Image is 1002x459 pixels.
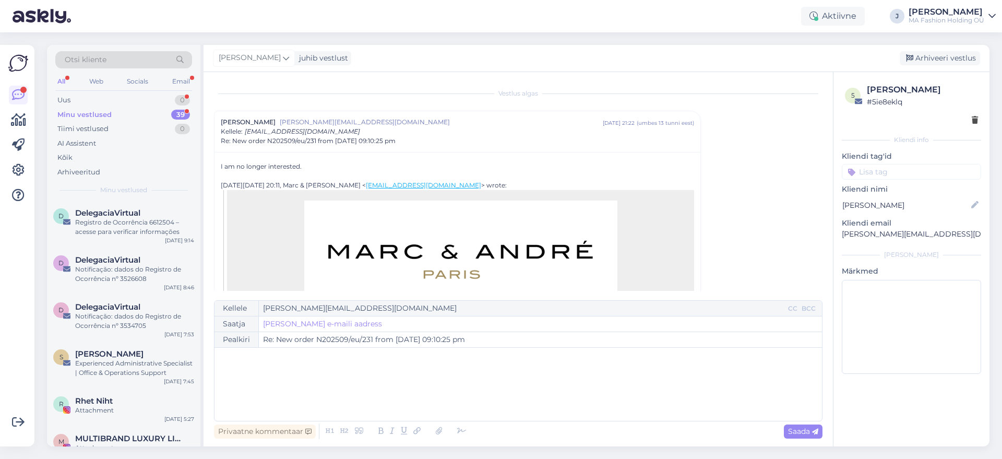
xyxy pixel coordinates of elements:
div: Notificação: dados do Registro de Ocorrência nº 3534705 [75,312,194,331]
span: [PERSON_NAME] [219,52,281,64]
div: I am no longer interested. [221,162,694,171]
div: Uus [57,95,70,105]
div: Aktiivne [801,7,865,26]
div: Arhiveeri vestlus [900,51,980,65]
span: MULTIBRAND LUXURY LINGERIE boutique since 1993 [75,434,184,443]
span: DelegaciaVirtual [75,208,140,218]
div: Saatja [214,316,259,332]
div: [DATE] 5:27 [164,415,194,423]
span: D [58,306,64,314]
div: Pealkiri [214,332,259,347]
a: [EMAIL_ADDRESS][DOMAIN_NAME] [366,181,481,189]
p: Märkmed [842,266,981,277]
div: Kõik [57,152,73,163]
div: Attachment [75,406,194,415]
span: DelegaciaVirtual [75,302,140,312]
div: Kliendi info [842,135,981,145]
div: Tiimi vestlused [57,124,109,134]
span: DelegaciaVirtual [75,255,140,265]
div: Registro de Ocorrência 6612504 – acesse para verificar informações [75,218,194,237]
div: [DATE] 9:14 [165,237,194,244]
span: [PERSON_NAME][EMAIL_ADDRESS][DOMAIN_NAME] [280,117,603,127]
span: Re: New order N202509/eu/231 from [DATE] 09:10:25 pm [221,136,396,146]
div: Arhiveeritud [57,167,100,178]
div: [PERSON_NAME] [867,84,978,96]
span: 5 [851,91,855,99]
div: Email [170,75,192,88]
span: Shibu Krishnan [75,349,144,359]
div: [PERSON_NAME] [909,8,984,16]
span: [EMAIL_ADDRESS][DOMAIN_NAME] [245,127,360,135]
a: [PERSON_NAME]MA Fashion Holding OÜ [909,8,996,25]
div: [DATE] 8:46 [164,284,194,291]
span: R [59,400,64,408]
p: [PERSON_NAME][EMAIL_ADDRESS][DOMAIN_NAME] [842,229,981,240]
span: [PERSON_NAME] [221,117,276,127]
span: Rhet Niht [75,396,113,406]
div: [PERSON_NAME] [842,250,981,260]
span: Kellele : [221,127,243,135]
div: # 5ie8eklq [867,96,978,108]
div: Kellele [214,301,259,316]
div: CC [786,304,800,313]
input: Write subject here... [259,332,822,347]
span: Otsi kliente [65,54,106,65]
div: [DATE] 7:53 [164,331,194,338]
div: 39 [171,110,190,120]
a: [PERSON_NAME] e-maili aadress [263,319,382,329]
div: 0 [175,124,190,134]
div: Experienced Administrative Specialist | Office & Operations Support [75,359,194,378]
div: Notificação: dados do Registro de Ocorrência nº 3526608 [75,265,194,284]
p: Kliendi tag'id [842,151,981,162]
div: [DATE][DATE] 20:11, Marc & [PERSON_NAME] < > wrote: [221,181,694,190]
div: 0 [175,95,190,105]
span: S [59,353,63,361]
img: Askly Logo [8,53,28,73]
div: AI Assistent [57,138,96,149]
div: J [890,9,904,23]
input: Lisa nimi [842,199,969,211]
div: [DATE] 7:45 [164,378,194,385]
input: Lisa tag [842,164,981,180]
div: Web [87,75,105,88]
span: D [58,259,64,267]
div: Minu vestlused [57,110,112,120]
div: Socials [125,75,150,88]
span: D [58,212,64,220]
span: M [58,438,64,445]
p: Kliendi email [842,218,981,229]
div: All [55,75,67,88]
span: Saada [788,427,818,436]
div: Privaatne kommentaar [214,425,316,439]
div: ( umbes 13 tunni eest ) [637,119,694,127]
div: BCC [800,304,818,313]
span: Minu vestlused [100,185,147,195]
input: Recepient... [259,301,786,316]
div: Vestlus algas [214,89,822,98]
div: MA Fashion Holding OÜ [909,16,984,25]
div: [DATE] 21:22 [603,119,635,127]
div: juhib vestlust [295,53,348,64]
div: Attachment [75,443,194,453]
p: Kliendi nimi [842,184,981,195]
